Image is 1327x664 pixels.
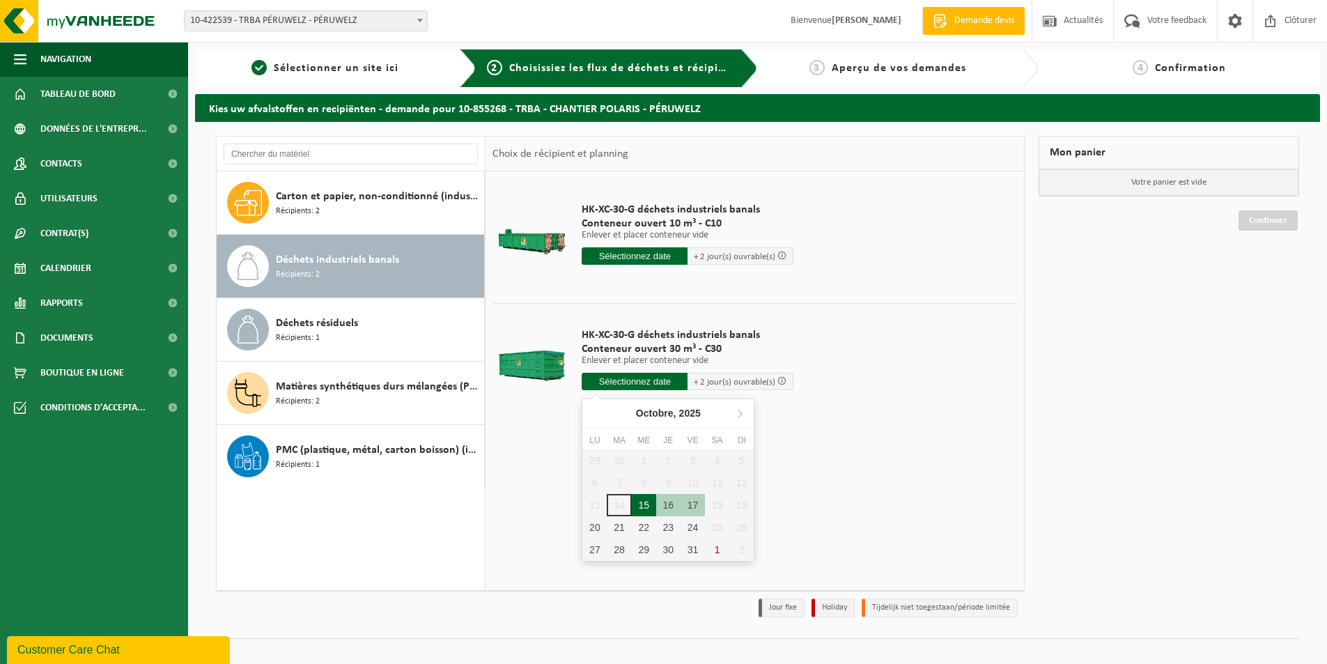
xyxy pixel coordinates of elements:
[7,633,233,664] iframe: chat widget
[40,251,91,286] span: Calendrier
[812,599,855,617] li: Holiday
[582,373,688,390] input: Sélectionnez date
[217,362,485,425] button: Matières synthétiques durs mélangées (PE, PP et PVC), recyclables (industriel) Récipients: 2
[681,433,705,447] div: Ve
[40,146,82,181] span: Contacts
[217,235,485,298] button: Déchets industriels banals Récipients: 2
[40,286,83,321] span: Rapports
[276,315,358,332] span: Déchets résiduels
[832,63,966,74] span: Aperçu de vos demandes
[217,298,485,362] button: Déchets résiduels Récipients: 1
[276,205,320,218] span: Récipients: 2
[681,539,705,561] div: 31
[656,494,681,516] div: 16
[185,11,427,31] span: 10-422539 - TRBA PÉRUWELZ - PÉRUWELZ
[40,42,91,77] span: Navigation
[729,433,754,447] div: Di
[582,217,793,231] span: Conteneur ouvert 10 m³ - C10
[509,63,741,74] span: Choisissiez les flux de déchets et récipients
[809,60,825,75] span: 3
[582,328,793,342] span: HK-XC-30-G déchets industriels banals
[862,599,1018,617] li: Tijdelijk niet toegestaan/période limitée
[276,395,320,408] span: Récipients: 2
[276,332,320,345] span: Récipients: 1
[582,516,607,539] div: 20
[694,252,775,261] span: + 2 jour(s) ouvrable(s)
[632,539,656,561] div: 29
[40,111,147,146] span: Données de l'entrepr...
[1155,63,1226,74] span: Confirmation
[607,516,631,539] div: 21
[759,599,805,617] li: Jour fixe
[632,433,656,447] div: Me
[1039,169,1298,196] p: Votre panier est vide
[630,402,706,424] div: Octobre,
[1239,210,1298,231] a: Continuer
[632,516,656,539] div: 22
[40,216,88,251] span: Contrat(s)
[40,321,93,355] span: Documents
[276,252,399,268] span: Déchets industriels banals
[276,442,481,458] span: PMC (plastique, métal, carton boisson) (industriel)
[251,60,267,75] span: 1
[656,516,681,539] div: 23
[40,77,116,111] span: Tableau de bord
[276,378,481,395] span: Matières synthétiques durs mélangées (PE, PP et PVC), recyclables (industriel)
[40,181,98,216] span: Utilisateurs
[705,433,729,447] div: Sa
[195,94,1320,121] h2: Kies uw afvalstoffen en recipiënten - demande pour 10-855268 - TRBA - CHANTIER POLARIS - PÉRUWELZ
[217,425,485,488] button: PMC (plastique, métal, carton boisson) (industriel) Récipients: 1
[582,342,793,356] span: Conteneur ouvert 30 m³ - C30
[582,539,607,561] div: 27
[681,494,705,516] div: 17
[582,356,793,366] p: Enlever et placer conteneur vide
[607,539,631,561] div: 28
[607,433,631,447] div: Ma
[832,15,901,26] strong: [PERSON_NAME]
[40,355,124,390] span: Boutique en ligne
[922,7,1025,35] a: Demande devis
[276,268,320,281] span: Récipients: 2
[276,188,481,205] span: Carton et papier, non-conditionné (industriel)
[202,60,449,77] a: 1Sélectionner un site ici
[184,10,428,31] span: 10-422539 - TRBA PÉRUWELZ - PÉRUWELZ
[679,408,701,418] i: 2025
[694,378,775,387] span: + 2 jour(s) ouvrable(s)
[486,137,635,171] div: Choix de récipient et planning
[582,231,793,240] p: Enlever et placer conteneur vide
[274,63,398,74] span: Sélectionner un site ici
[582,433,607,447] div: Lu
[1039,136,1299,169] div: Mon panier
[40,390,146,425] span: Conditions d'accepta...
[681,516,705,539] div: 24
[656,539,681,561] div: 30
[217,171,485,235] button: Carton et papier, non-conditionné (industriel) Récipients: 2
[487,60,502,75] span: 2
[951,14,1018,28] span: Demande devis
[632,494,656,516] div: 15
[224,144,478,164] input: Chercher du matériel
[276,458,320,472] span: Récipients: 1
[582,203,793,217] span: HK-XC-30-G déchets industriels banals
[656,433,681,447] div: Je
[582,247,688,265] input: Sélectionnez date
[1133,60,1148,75] span: 4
